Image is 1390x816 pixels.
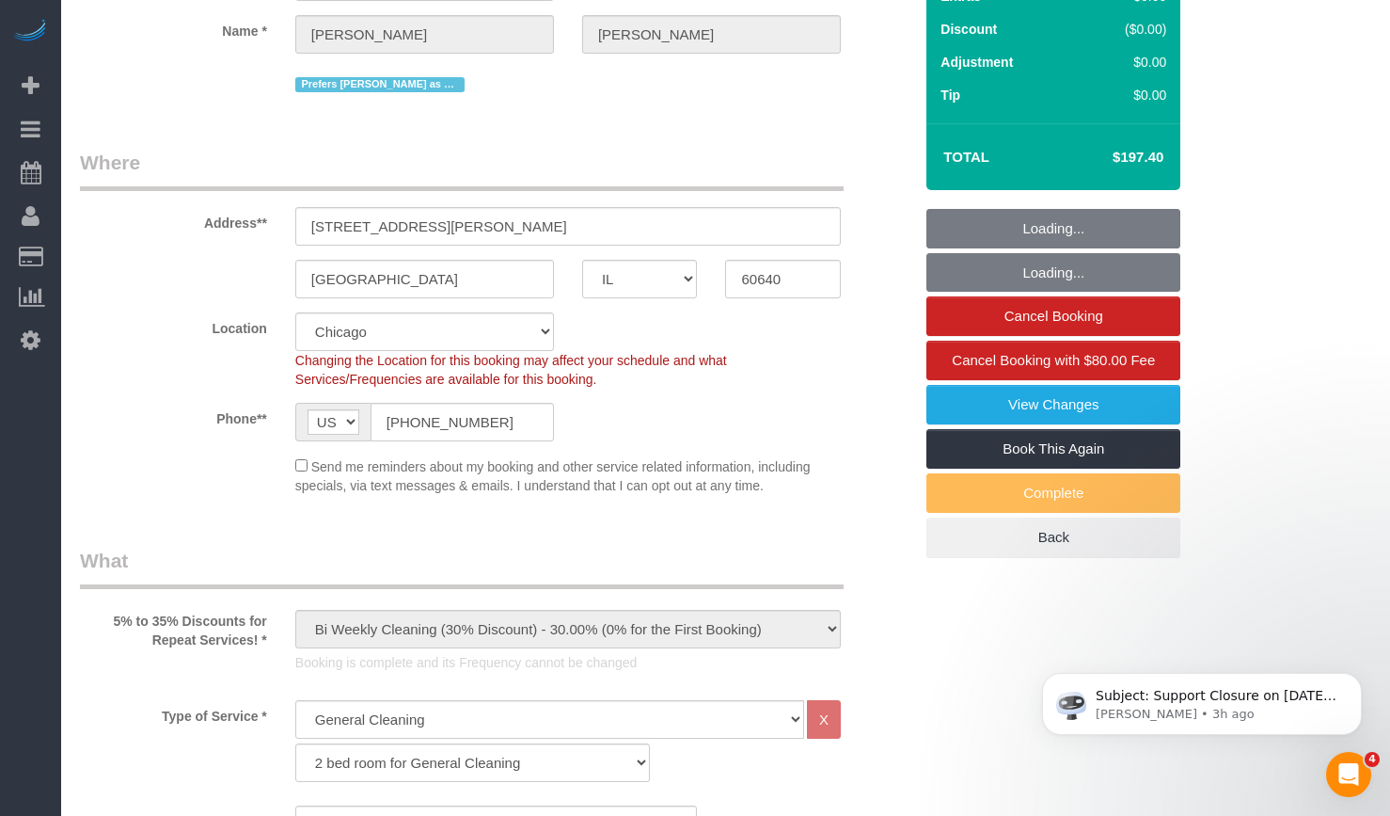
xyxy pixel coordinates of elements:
a: Cancel Booking with $80.00 Fee [926,341,1180,380]
input: Last Name* [582,15,841,54]
span: 4 [1365,752,1380,767]
div: $0.00 [1080,86,1167,104]
span: Send me reminders about my booking and other service related information, including specials, via... [295,459,811,493]
span: Cancel Booking with $80.00 Fee [952,352,1155,368]
div: $0.00 [1080,53,1167,72]
iframe: Intercom notifications message [1014,633,1390,765]
p: Booking is complete and its Frequency cannot be changed [295,653,841,672]
label: Discount [940,20,997,39]
strong: Total [943,149,989,165]
a: Cancel Booking [926,296,1180,336]
label: Adjustment [940,53,1013,72]
legend: What [80,547,844,589]
label: Type of Service * [66,700,281,726]
input: First Name** [295,15,554,54]
label: Tip [940,86,960,104]
img: Automaid Logo [11,19,49,45]
div: ($0.00) [1080,20,1167,39]
label: Name * [66,15,281,40]
legend: Where [80,149,844,191]
a: Back [926,518,1180,557]
iframe: Intercom live chat [1326,752,1371,797]
input: Zip Code** [725,260,841,298]
h4: $197.40 [1056,150,1163,166]
a: View Changes [926,385,1180,424]
label: Location [66,312,281,338]
label: 5% to 35% Discounts for Repeat Services! * [66,605,281,649]
a: Book This Again [926,429,1180,469]
span: Changing the Location for this booking may affect your schedule and what Services/Frequencies are... [295,353,727,387]
span: Prefers [PERSON_NAME] as Main Tech [295,77,465,92]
